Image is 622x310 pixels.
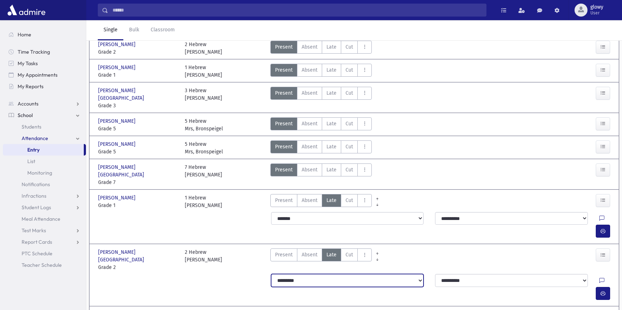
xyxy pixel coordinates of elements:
span: Report Cards [22,239,52,245]
span: List [27,158,35,165]
a: PTC Schedule [3,248,86,259]
span: Cut [346,197,353,204]
div: 7 Hebrew [PERSON_NAME] [185,163,222,186]
span: Test Marks [22,227,46,234]
span: Absent [302,89,317,97]
span: Grade 7 [98,179,178,186]
span: Grade 5 [98,125,178,132]
span: Present [275,143,293,150]
span: Late [326,66,337,74]
div: 5 Hebrew Mrs, Bronspeigel [185,117,223,132]
span: Home [18,31,31,38]
a: Accounts [3,98,86,109]
span: Cut [346,89,353,97]
span: Attendance [22,135,48,141]
div: AttTypes [270,87,372,109]
span: Absent [302,166,317,174]
span: My Reports [18,83,44,90]
span: Absent [302,43,317,51]
a: Bulk [123,20,145,40]
span: Late [326,166,337,174]
span: Cut [346,166,353,174]
span: Absent [302,120,317,127]
span: Present [275,89,293,97]
span: Cut [346,251,353,259]
a: List [3,156,86,167]
span: Late [326,120,337,127]
a: My Reports [3,81,86,92]
span: Cut [346,43,353,51]
div: 3 Hebrew [PERSON_NAME] [185,87,222,109]
span: glowy [590,4,603,10]
div: AttTypes [270,41,372,56]
div: 5 Hebrew Mrs, Bronspeigel [185,140,223,156]
span: Present [275,66,293,74]
a: Infractions [3,190,86,202]
span: Teacher Schedule [22,262,62,268]
span: Grade 1 [98,202,178,209]
a: Entry [3,144,84,156]
span: Present [275,166,293,174]
a: Time Tracking [3,46,86,58]
span: Absent [302,251,317,259]
span: My Tasks [18,60,38,67]
span: Notifications [22,181,50,188]
span: Grade 3 [98,102,178,109]
span: Absent [302,197,317,204]
span: Student Logs [22,204,51,211]
span: Infractions [22,193,46,199]
span: Absent [302,66,317,74]
a: Monitoring [3,167,86,179]
div: AttTypes [270,248,372,271]
span: [PERSON_NAME][GEOGRAPHIC_DATA] [98,163,178,179]
span: Late [326,197,337,204]
span: Present [275,197,293,204]
a: Test Marks [3,225,86,236]
span: Cut [346,120,353,127]
span: Present [275,120,293,127]
span: School [18,112,33,118]
span: Late [326,251,337,259]
span: Present [275,251,293,259]
span: [PERSON_NAME][GEOGRAPHIC_DATA] [98,87,178,102]
div: AttTypes [270,140,372,156]
span: Grade 2 [98,264,178,271]
span: [PERSON_NAME] [98,194,137,202]
a: Classroom [145,20,180,40]
a: Students [3,121,86,132]
a: School [3,109,86,121]
span: User [590,10,603,16]
div: 2 Hebrew [PERSON_NAME] [185,248,222,271]
a: Attendance [3,132,86,144]
span: Students [22,123,41,130]
span: Cut [346,66,353,74]
a: Meal Attendance [3,213,86,225]
a: My Tasks [3,58,86,69]
span: Grade 1 [98,71,178,79]
span: Late [326,143,337,150]
span: [PERSON_NAME] [98,64,137,71]
div: 2 Hebrew [PERSON_NAME] [185,41,222,56]
span: [PERSON_NAME] [98,140,137,148]
img: AdmirePro [6,3,47,17]
span: Meal Attendance [22,216,60,222]
span: [PERSON_NAME][GEOGRAPHIC_DATA] [98,248,178,264]
span: Late [326,43,337,51]
span: Grade 2 [98,48,178,56]
span: Accounts [18,100,38,107]
span: Cut [346,143,353,150]
span: Monitoring [27,170,52,176]
span: Time Tracking [18,49,50,55]
div: 1 Hebrew [PERSON_NAME] [185,64,222,79]
span: My Appointments [18,72,58,78]
a: Single [98,20,123,40]
a: My Appointments [3,69,86,81]
div: 1 Hebrew [PERSON_NAME] [185,194,222,209]
span: Entry [27,147,40,153]
div: AttTypes [270,163,372,186]
a: Student Logs [3,202,86,213]
span: [PERSON_NAME] [98,41,137,48]
div: AttTypes [270,117,372,132]
span: Present [275,43,293,51]
span: PTC Schedule [22,250,52,257]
